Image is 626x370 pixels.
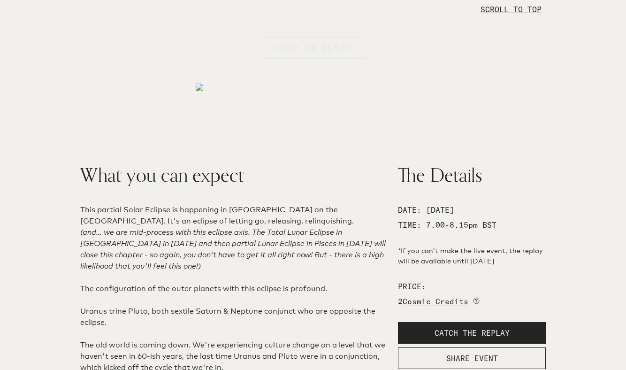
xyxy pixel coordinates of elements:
span: CATCH THE REPLAY [275,42,351,54]
p: *If you can’t make the live event, the replay will be available until [DATE] [398,246,546,266]
p: SCROLL TO TOP [481,4,542,15]
p: TIME: 7.00-8.15pm BST [398,219,546,231]
p: Uranus trine Pluto, both sextile Saturn & Neptune conjunct who are opposite the eclipse. [80,306,387,328]
p: PRICE: [398,281,546,292]
span: Cosmic Credits [403,297,468,306]
button: SHARE EVENT [398,347,546,369]
p: DATE: [DATE] [398,204,546,216]
h2: The Details [398,161,546,189]
em: (and... we are mid-process with this eclipse axis. The Total Lunar Eclipse in [GEOGRAPHIC_DATA] i... [80,228,386,270]
p: 2 [398,296,546,307]
button: CATCH THE REPLAY [398,322,546,344]
p: The configuration of the outer planets with this eclipse is profound. [80,283,387,294]
p: This partial Solar Eclipse is happening in [GEOGRAPHIC_DATA] on the [GEOGRAPHIC_DATA]. It's an ec... [80,204,387,227]
button: CATCH THE REPLAY [261,37,365,59]
h2: What you can expect [80,161,387,189]
span: CATCH THE REPLAY [435,328,510,338]
img: medias%2F68TdnYKDlPUA9N16a5wm [196,84,203,91]
span: SHARE EVENT [446,353,498,364]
